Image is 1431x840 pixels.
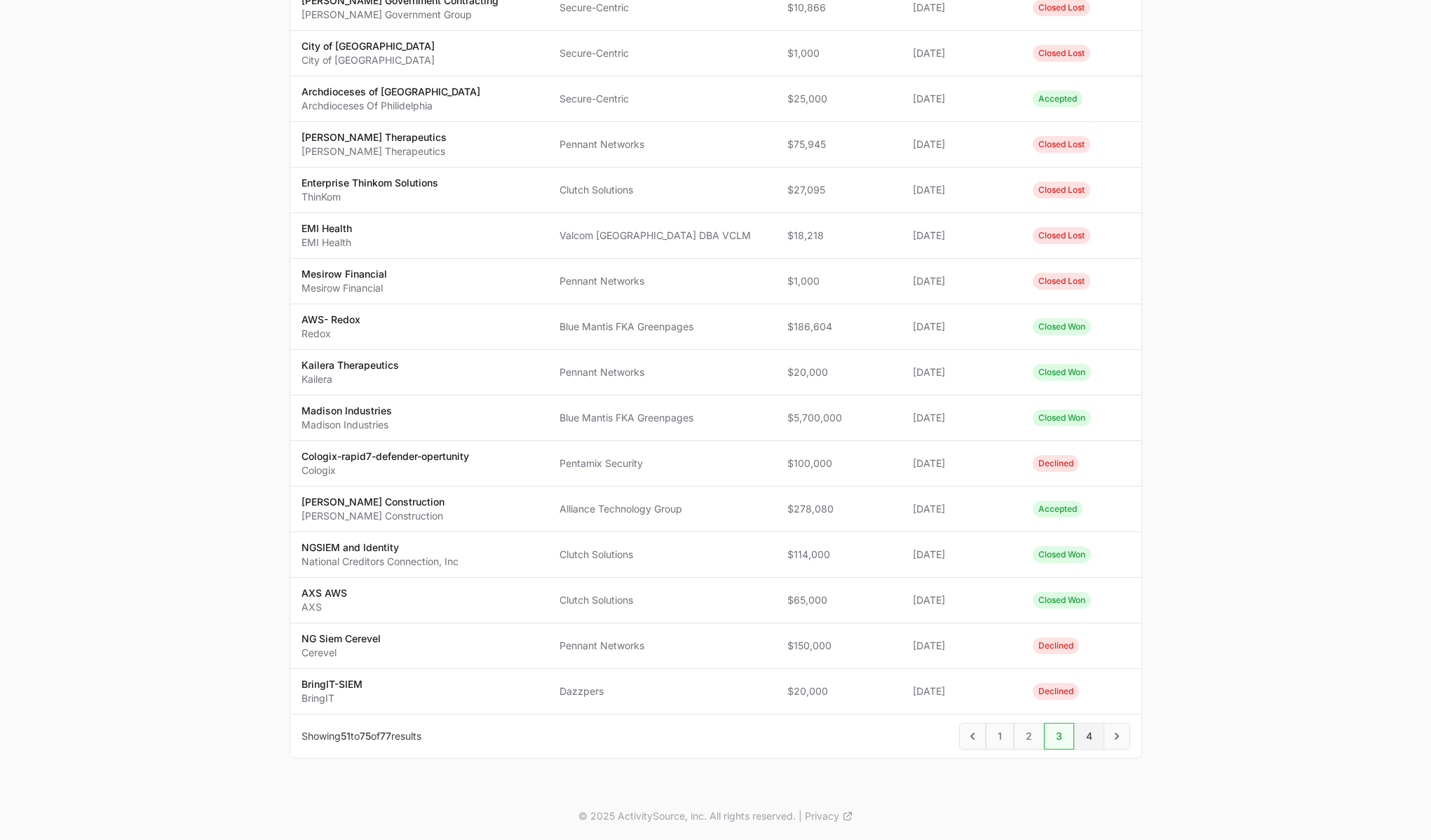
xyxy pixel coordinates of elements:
[301,130,447,144] p: [PERSON_NAME] Therapeutics
[559,548,765,562] span: Clutch Solutions
[559,92,765,106] span: Secure-Centric
[301,541,459,555] p: NGSIEM and Identity
[913,593,1010,607] span: [DATE]
[913,1,1010,15] span: [DATE]
[301,327,360,341] p: Redox
[913,456,1010,470] span: [DATE]
[787,229,890,243] span: $18,218
[805,809,853,823] a: Privacy
[787,456,890,470] span: $100,000
[559,593,765,607] span: Clutch Solutions
[559,274,765,288] span: Pennant Networks
[913,502,1010,516] span: [DATE]
[301,729,421,743] p: Showing to of results
[301,144,447,158] p: [PERSON_NAME] Therapeutics
[301,8,499,22] p: [PERSON_NAME] Government Group
[301,555,459,569] p: National Creditors Connection, Inc
[1074,723,1104,750] span: 4
[1044,723,1074,750] span: 3
[380,730,391,742] span: 77
[787,411,890,425] span: $5,700,000
[787,548,890,562] span: $114,000
[301,236,352,250] p: EMI Health
[301,646,381,660] p: Cerevel
[787,593,890,607] span: $65,000
[301,85,480,99] p: Archdioceses of [GEOGRAPHIC_DATA]
[787,502,890,516] span: $278,080
[559,229,765,243] span: Valcom [GEOGRAPHIC_DATA] DBA VCLM
[301,53,435,67] p: City of [GEOGRAPHIC_DATA]
[301,449,469,463] p: Cologix-rapid7-defender-opertunity
[787,639,890,653] span: $150,000
[559,639,765,653] span: Pennant Networks
[301,358,399,372] p: Kailera Therapeutics
[301,39,435,53] p: City of [GEOGRAPHIC_DATA]
[1104,723,1130,750] span: Next
[787,1,890,15] span: $10,866
[787,274,890,288] span: $1,000
[301,281,387,295] p: Mesirow Financial
[913,684,1010,698] span: [DATE]
[301,586,347,600] p: AXS AWS
[360,730,371,742] span: 75
[787,46,890,60] span: $1,000
[1014,723,1044,750] span: 2
[559,502,765,516] span: Alliance Technology Group
[559,411,765,425] span: Blue Mantis FKA Greenpages
[913,229,1010,243] span: [DATE]
[301,509,445,523] p: [PERSON_NAME] Construction
[913,411,1010,425] span: [DATE]
[799,809,802,823] span: |
[913,92,1010,106] span: [DATE]
[787,183,890,197] span: $27,095
[913,183,1010,197] span: [DATE]
[913,137,1010,151] span: [DATE]
[913,548,1010,562] span: [DATE]
[301,691,362,705] p: BringIT
[959,723,986,750] span: Previous
[301,313,360,327] p: AWS- Redox
[559,1,765,15] span: Secure-Centric
[301,404,392,418] p: Madison Industries
[559,46,765,60] span: Secure-Centric
[301,222,352,236] p: EMI Health
[559,137,765,151] span: Pennant Networks
[301,176,438,190] p: Enterprise Thinkom Solutions
[559,684,765,698] span: Dazzpers
[913,365,1010,379] span: [DATE]
[301,372,399,386] p: Kailera
[559,456,765,470] span: Pentamix Security
[913,639,1010,653] span: [DATE]
[559,183,765,197] span: Clutch Solutions
[787,92,890,106] span: $25,000
[341,730,351,742] span: 51
[913,320,1010,334] span: [DATE]
[301,677,362,691] p: BringIT-SIEM
[787,684,890,698] span: $20,000
[301,267,387,281] p: Mesirow Financial
[301,632,381,646] p: NG Siem Cerevel
[301,99,480,113] p: Archdioceses Of Philidelphia
[913,274,1010,288] span: [DATE]
[578,809,796,823] p: © 2025 ActivitySource, inc. All rights reserved.
[301,600,347,614] p: AXS
[787,137,890,151] span: $75,945
[559,320,765,334] span: Blue Mantis FKA Greenpages
[301,463,469,477] p: Cologix
[787,365,890,379] span: $20,000
[986,723,1014,750] span: 1
[301,495,445,509] p: [PERSON_NAME] Construction
[301,418,392,432] p: Madison Industries
[301,190,438,204] p: ThinKom
[559,365,765,379] span: Pennant Networks
[787,320,890,334] span: $186,604
[913,46,1010,60] span: [DATE]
